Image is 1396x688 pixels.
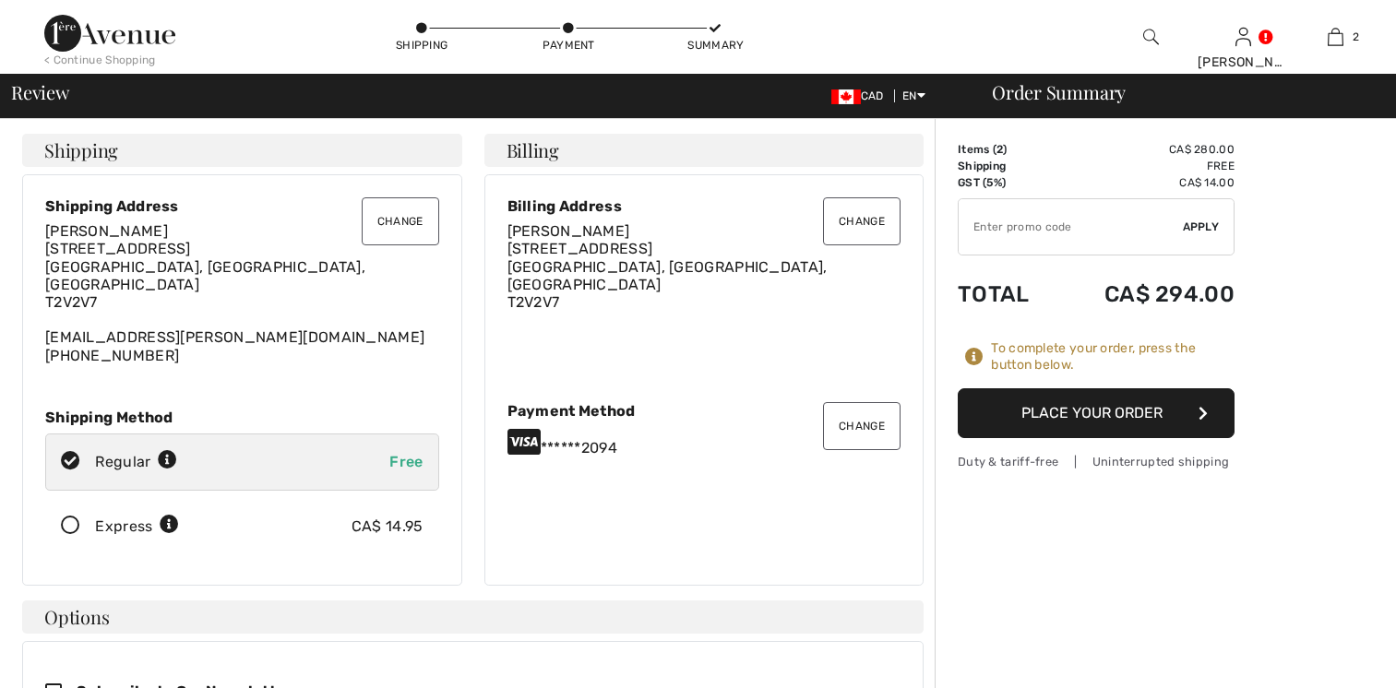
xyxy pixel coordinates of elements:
span: [STREET_ADDRESS] [GEOGRAPHIC_DATA], [GEOGRAPHIC_DATA], [GEOGRAPHIC_DATA] T2V2V7 [45,240,365,311]
td: Shipping [958,158,1056,174]
div: Shipping Method [45,409,439,426]
td: Total [958,263,1056,326]
h4: Options [22,600,924,634]
img: 1ère Avenue [44,15,175,52]
span: EN [902,89,925,102]
button: Change [823,402,901,450]
span: [STREET_ADDRESS] [GEOGRAPHIC_DATA], [GEOGRAPHIC_DATA], [GEOGRAPHIC_DATA] T2V2V7 [507,240,828,311]
img: My Info [1235,26,1251,48]
div: Payment [541,37,596,53]
span: Billing [507,141,559,160]
div: Shipping Address [45,197,439,215]
div: To complete your order, press the button below. [991,340,1235,374]
div: [EMAIL_ADDRESS][PERSON_NAME][DOMAIN_NAME] [PHONE_NUMBER] [45,222,439,364]
span: CAD [831,89,891,102]
td: Items ( ) [958,141,1056,158]
div: Duty & tariff-free | Uninterrupted shipping [958,453,1235,470]
td: CA$ 280.00 [1056,141,1235,158]
td: GST (5%) [958,174,1056,191]
div: Express [95,516,179,538]
td: CA$ 294.00 [1056,263,1235,326]
img: Canadian Dollar [831,89,861,104]
a: 2 [1290,26,1380,48]
div: [PERSON_NAME] [1198,53,1288,72]
div: < Continue Shopping [44,52,156,68]
img: My Bag [1328,26,1343,48]
div: Regular [95,451,177,473]
a: Sign In [1235,28,1251,45]
span: Review [11,83,69,101]
img: search the website [1143,26,1159,48]
span: [PERSON_NAME] [45,222,168,240]
input: Promo code [959,199,1183,255]
div: Summary [687,37,743,53]
td: Free [1056,158,1235,174]
span: [PERSON_NAME] [507,222,630,240]
span: Free [389,453,423,470]
span: Shipping [44,141,118,160]
div: Shipping [394,37,449,53]
span: 2 [1353,29,1359,45]
button: Change [823,197,901,245]
div: Billing Address [507,197,901,215]
td: CA$ 14.00 [1056,174,1235,191]
button: Place Your Order [958,388,1235,438]
button: Change [362,197,439,245]
span: Apply [1183,219,1220,235]
div: CA$ 14.95 [352,516,424,538]
span: 2 [996,143,1003,156]
div: Order Summary [970,83,1385,101]
div: Payment Method [507,402,901,420]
